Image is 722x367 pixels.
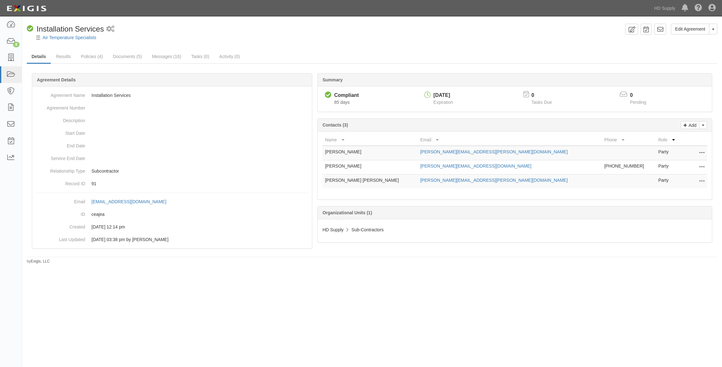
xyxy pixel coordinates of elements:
[531,100,552,105] span: Tasks Due
[322,146,418,160] td: [PERSON_NAME]
[186,50,214,63] a: Tasks (0)
[27,26,33,32] i: Compliant
[322,160,418,175] td: [PERSON_NAME]
[5,3,48,14] img: logo-5460c22ac91f19d4615b14bd174203de0afe785f0fc80cf4dbbc73dc1793850b.png
[630,100,646,105] span: Pending
[695,4,702,12] i: Help Center - Complianz
[334,100,349,105] span: Since 07/07/2025
[35,114,85,124] dt: Description
[37,77,76,82] b: Agreement Details
[91,181,309,187] p: 91
[433,92,453,99] div: [DATE]
[147,50,186,63] a: Messages (16)
[35,221,85,230] dt: Created
[651,2,678,15] a: HD Supply
[37,25,104,33] span: Installation Services
[322,175,418,189] td: [PERSON_NAME] [PERSON_NAME]
[35,208,85,217] dt: ID
[35,233,309,246] dd: [DATE] 03:38 pm by [PERSON_NAME]
[656,134,682,146] th: Role
[35,165,309,177] dd: Subcontractor
[656,146,682,160] td: Party
[35,89,309,102] dd: Installation Services
[214,50,244,63] a: Activity (0)
[602,160,656,175] td: [PHONE_NUMBER]
[322,77,343,82] b: Summary
[91,198,166,205] div: [EMAIL_ADDRESS][DOMAIN_NAME]
[418,134,602,146] th: Email
[35,165,85,174] dt: Relationship Type
[27,50,51,64] a: Details
[656,175,682,189] td: Party
[325,92,332,98] i: Compliant
[687,121,696,129] p: Add
[27,24,104,34] div: Installation Services
[31,259,50,263] a: Exigis, LLC
[35,102,85,111] dt: Agreement Number
[322,210,372,215] b: Organizational Units (1)
[51,50,76,63] a: Results
[531,92,560,99] p: 0
[322,122,348,127] b: Contacts (3)
[334,92,359,99] div: Compliant
[35,152,85,162] dt: Service End Date
[630,92,654,99] p: 0
[106,26,114,33] i: 1 scheduled workflow
[35,233,85,243] dt: Last Updated
[108,50,147,63] a: Documents (5)
[91,199,173,204] a: [EMAIL_ADDRESS][DOMAIN_NAME]
[433,100,453,105] span: Expiration
[35,195,85,205] dt: Email
[322,134,418,146] th: Name
[671,24,709,34] a: Edit Agreement
[76,50,108,63] a: Policies (4)
[35,139,85,149] dt: End Date
[656,160,682,175] td: Party
[35,127,85,136] dt: Start Date
[13,42,20,47] div: 8
[351,227,384,232] span: Sub-Contractors
[35,208,309,221] dd: ceajea
[681,121,699,129] a: Add
[35,221,309,233] dd: [DATE] 12:14 pm
[27,259,50,264] small: by
[420,163,531,169] a: [PERSON_NAME][EMAIL_ADDRESS][DOMAIN_NAME]
[35,177,85,187] dt: Record ID
[602,134,656,146] th: Phone
[420,149,568,154] a: [PERSON_NAME][EMAIL_ADDRESS][PERSON_NAME][DOMAIN_NAME]
[43,35,96,40] a: Air Temperature Specialists
[322,227,343,232] span: HD Supply
[35,89,85,98] dt: Agreement Name
[420,178,568,183] a: [PERSON_NAME][EMAIL_ADDRESS][PERSON_NAME][DOMAIN_NAME]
